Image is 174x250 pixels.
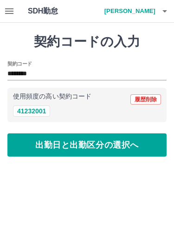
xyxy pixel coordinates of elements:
[13,93,91,100] p: 使用頻度の高い契約コード
[7,133,167,157] button: 出勤日と出勤区分の選択へ
[7,60,32,67] h2: 契約コード
[7,34,167,50] h1: 契約コードの入力
[130,94,161,105] button: 履歴削除
[13,105,50,117] button: 41232001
